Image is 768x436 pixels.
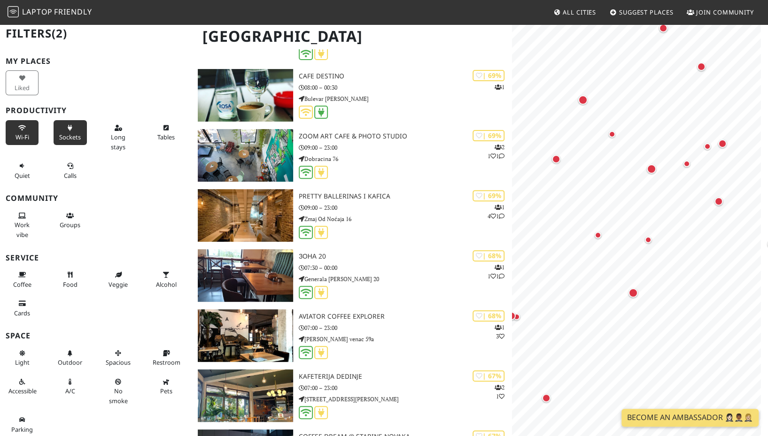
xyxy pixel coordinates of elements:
[6,120,39,145] button: Wi-Fi
[22,7,53,17] span: Laptop
[299,132,512,140] h3: Zoom Art Cafe & Photo Studio
[563,8,596,16] span: All Cities
[473,190,504,201] div: | 69%
[198,369,293,422] img: Kafeterija Dedinje
[628,288,642,301] div: Map marker
[299,72,512,80] h3: Cafe Destino
[473,130,504,141] div: | 69%
[192,189,512,242] a: Pretty Ballerinas i Kafica | 69% 141 Pretty Ballerinas i Kafica 09:00 – 23:00 Zmaj Od Noćaja 16
[6,296,39,321] button: Cards
[109,280,128,289] span: Veggie
[150,345,183,370] button: Restroom
[54,158,86,183] button: Calls
[64,171,77,180] span: Video/audio calls
[6,345,39,370] button: Light
[6,374,39,399] button: Accessible
[299,263,512,272] p: 07:30 – 00:00
[109,387,128,405] span: Smoke free
[299,383,512,392] p: 07:00 – 23:00
[659,24,671,36] div: Map marker
[198,249,293,302] img: Зона 20
[299,335,512,344] p: [PERSON_NAME] venac 59a
[550,4,600,21] a: All Cities
[578,95,591,108] div: Map marker
[299,313,512,321] h3: Aviator Coffee Explorer
[156,280,177,289] span: Alcohol
[507,312,520,324] div: Map marker
[542,394,554,406] div: Map marker
[192,369,512,422] a: Kafeterija Dedinje | 67% 21 Kafeterija Dedinje 07:00 – 23:00 [STREET_ADDRESS][PERSON_NAME]
[150,374,183,399] button: Pets
[718,139,730,152] div: Map marker
[6,331,186,340] h3: Space
[299,154,512,163] p: Dobracina 76
[198,129,293,182] img: Zoom Art Cafe & Photo Studio
[647,164,660,177] div: Map marker
[6,194,186,203] h3: Community
[473,70,504,81] div: | 69%
[299,323,512,332] p: 07:00 – 23:00
[8,387,37,395] span: Accessible
[198,69,293,122] img: Cafe Destino
[299,192,512,200] h3: Pretty Ballerinas i Kafica
[101,345,134,370] button: Spacious
[111,133,125,151] span: Long stays
[198,309,293,362] img: Aviator Coffee Explorer
[552,155,564,167] div: Map marker
[6,253,186,262] h3: Service
[15,171,30,180] span: Quiet
[6,267,39,292] button: Coffee
[11,425,33,434] span: Parking
[299,143,512,152] p: 09:00 – 23:00
[60,221,80,229] span: Group tables
[683,4,758,21] a: Join Community
[495,383,504,401] p: 2 1
[513,314,525,325] div: Map marker
[6,208,39,242] button: Work vibe
[58,358,82,367] span: Outdoor area
[150,267,183,292] button: Alcohol
[54,345,86,370] button: Outdoor
[299,252,512,260] h3: Зона 20
[160,387,172,395] span: Pet friendly
[595,232,606,243] div: Map marker
[299,94,512,103] p: Bulevar [PERSON_NAME]
[6,158,39,183] button: Quiet
[299,395,512,404] p: [STREET_ADDRESS][PERSON_NAME]
[192,69,512,122] a: Cafe Destino | 69% 1 Cafe Destino 08:00 – 00:30 Bulevar [PERSON_NAME]
[645,237,656,248] div: Map marker
[495,323,504,341] p: 1 3
[488,143,504,161] p: 2 1 1
[8,4,92,21] a: LaptopFriendly LaptopFriendly
[54,7,92,17] span: Friendly
[488,263,504,281] p: 1 1 1
[192,249,512,302] a: Зона 20 | 68% 111 Зона 20 07:30 – 00:00 Generala [PERSON_NAME] 20
[153,358,180,367] span: Restroom
[299,203,512,212] p: 09:00 – 23:00
[696,8,754,16] span: Join Community
[13,280,31,289] span: Coffee
[106,358,131,367] span: Spacious
[15,358,30,367] span: Natural light
[609,131,620,142] div: Map marker
[606,4,677,21] a: Suggest Places
[157,133,175,141] span: Work-friendly tables
[619,8,674,16] span: Suggest Places
[101,120,134,154] button: Long stays
[6,106,186,115] h3: Productivity
[101,267,134,292] button: Veggie
[488,203,504,221] p: 1 4 1
[8,6,19,17] img: LaptopFriendly
[54,208,86,233] button: Groups
[54,374,86,399] button: A/C
[101,374,134,408] button: No smoke
[52,25,67,41] span: (2)
[198,189,293,242] img: Pretty Ballerinas i Kafica
[714,197,727,209] div: Map marker
[65,387,75,395] span: Air conditioned
[6,57,186,66] h3: My Places
[150,120,183,145] button: Tables
[299,83,512,92] p: 08:00 – 00:30
[495,83,504,92] p: 1
[473,250,504,261] div: | 68%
